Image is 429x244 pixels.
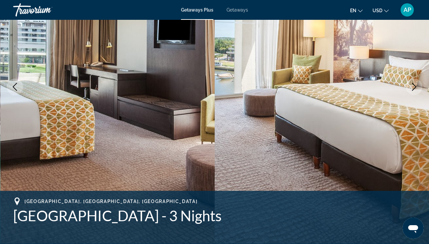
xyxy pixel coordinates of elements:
span: [GEOGRAPHIC_DATA], [GEOGRAPHIC_DATA], [GEOGRAPHIC_DATA] [24,199,197,204]
iframe: Button to launch messaging window [403,218,424,239]
button: Previous image [7,79,23,95]
a: Getaways [227,7,248,13]
button: Next image [406,79,422,95]
button: User Menu [399,3,416,17]
button: Change language [350,6,363,15]
button: Change currency [373,6,389,15]
h1: [GEOGRAPHIC_DATA] - 3 Nights [13,207,416,224]
a: Getaways Plus [181,7,213,13]
span: AP [404,7,411,13]
span: en [350,8,356,13]
a: Travorium [13,1,79,18]
span: USD [373,8,382,13]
